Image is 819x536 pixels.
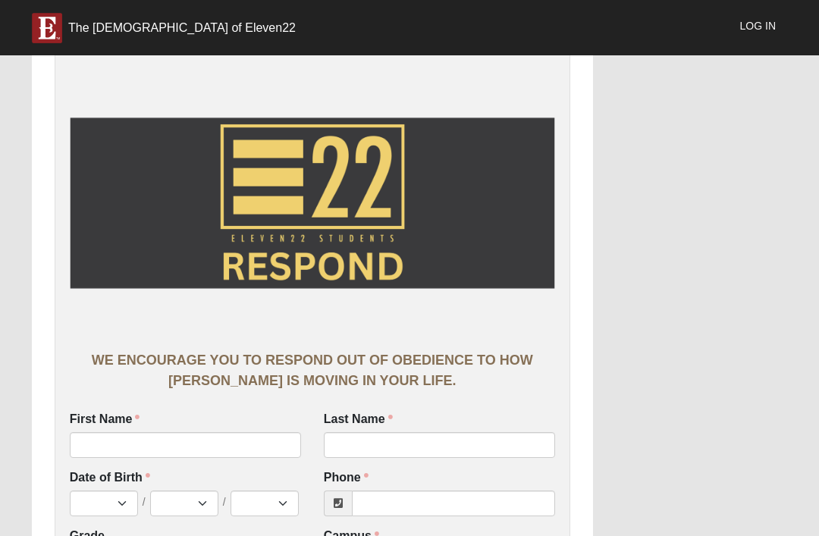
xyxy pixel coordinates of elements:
[32,13,62,43] img: E-icon-fireweed-White-TM.png
[729,7,787,45] a: Log In
[70,67,555,340] img: Header Image
[70,469,301,487] label: Date of Birth
[143,494,146,511] span: /
[68,20,296,36] div: The [DEMOGRAPHIC_DATA] of Eleven22
[20,5,307,43] a: The [DEMOGRAPHIC_DATA] of Eleven22
[70,411,140,428] label: First Name
[324,411,393,428] label: Last Name
[70,350,555,391] div: WE ENCOURAGE YOU TO RESPOND OUT OF OBEDIENCE TO HOW [PERSON_NAME] IS MOVING IN YOUR LIFE.
[223,494,226,511] span: /
[324,469,369,487] label: Phone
